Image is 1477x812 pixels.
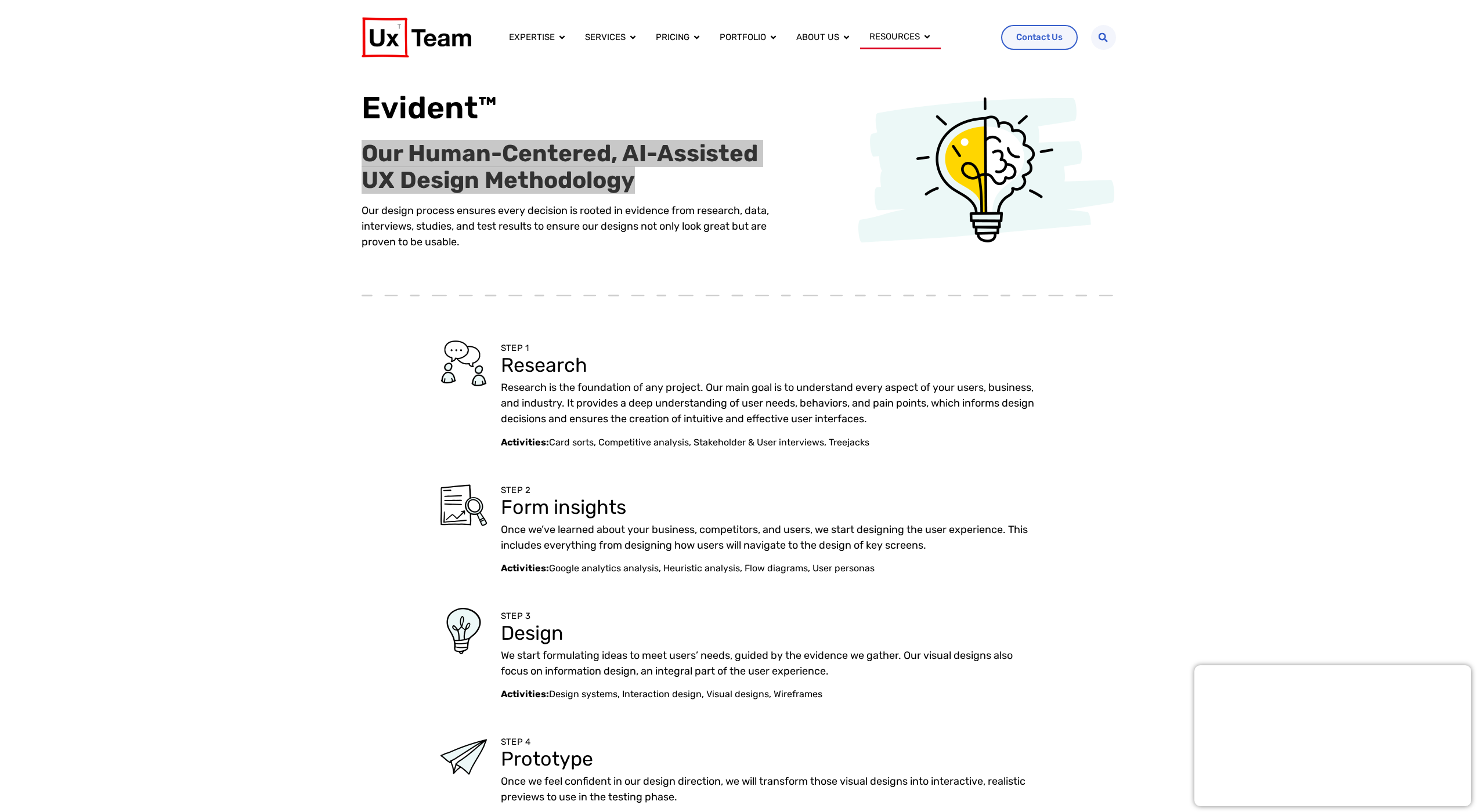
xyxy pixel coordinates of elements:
p: Once we feel confident in our design direction, we will transform those visual designs into inter... [501,774,1037,805]
p: Once we’ve learned about your business, competitors, and users, we start designing the user exper... [501,522,1037,553]
p: Our design process ensures every decision is rooted in evidence from research, data, interviews, ... [362,203,792,250]
strong: Activities: [501,437,549,448]
p: Research is the foundation of any project. Our main goal is to understand every aspect of your us... [501,380,1037,427]
div: Search [1091,25,1116,50]
span: STEP 3 [501,611,530,621]
a: Services [585,31,626,44]
span: Subscribe to UX Team newsletter. [15,161,452,172]
a: Pricing [656,31,689,44]
span: Contact Us [1016,33,1063,42]
span: STEP 1 [501,343,529,353]
span: Last Name [228,1,269,10]
a: Resources [869,30,920,43]
a: About us [796,31,839,44]
input: Subscribe to UX Team newsletter. [3,163,10,171]
span: STEP 2 [501,485,530,495]
img: UX Team Logo [362,17,471,57]
strong: Activities: [501,688,549,699]
nav: Menu [500,26,992,50]
p: Design systems, Interaction design, Visual designs, Wireframes [501,687,1037,701]
h3: Form insights [501,498,1037,517]
p: We start formulating ideas to meet users’ needs, guided by the evidence we gather. Our visual des... [501,648,1037,679]
h1: Evident™ [362,89,792,126]
h3: Prototype [501,749,1037,769]
h3: Research [501,356,1037,375]
a: Portfolio [720,31,766,44]
a: Expertise [509,31,555,44]
p: Card sorts, Competitive analysis, Stakeholder & User interviews, Treejacks [501,436,1037,449]
div: Menu Toggle [500,26,992,50]
h2: Our Human-Centered, AI-Assisted UX Design Methodology [362,140,792,194]
p: Google analytics analysis, Heuristic analysis, Flow diagrams, User personas [501,561,1037,575]
strong: Activities: [501,563,549,574]
h3: Design [501,623,1037,643]
a: Contact Us [1001,25,1078,50]
iframe: Popup CTA [1194,665,1471,806]
span: STEP 4 [501,737,530,747]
